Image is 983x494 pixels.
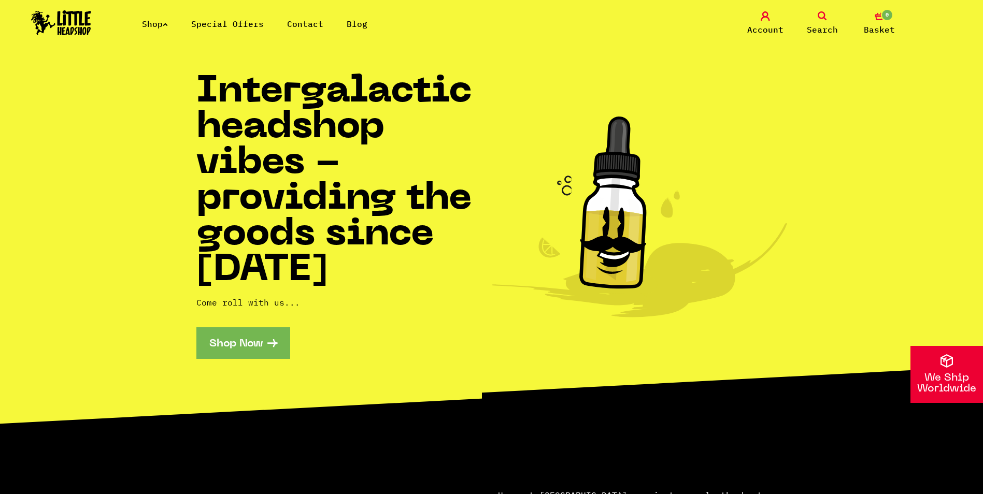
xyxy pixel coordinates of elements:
[853,11,905,36] a: 0 Basket
[347,19,367,29] a: Blog
[747,23,783,36] span: Account
[142,19,168,29] a: Shop
[196,296,492,309] p: Come roll with us...
[796,11,848,36] a: Search
[196,75,492,289] h1: Intergalactic headshop vibes - providing the goods since [DATE]
[287,19,323,29] a: Contact
[196,327,290,359] a: Shop Now
[881,9,893,21] span: 0
[910,373,983,395] p: We Ship Worldwide
[31,10,91,35] img: Little Head Shop Logo
[864,23,895,36] span: Basket
[807,23,838,36] span: Search
[191,19,264,29] a: Special Offers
